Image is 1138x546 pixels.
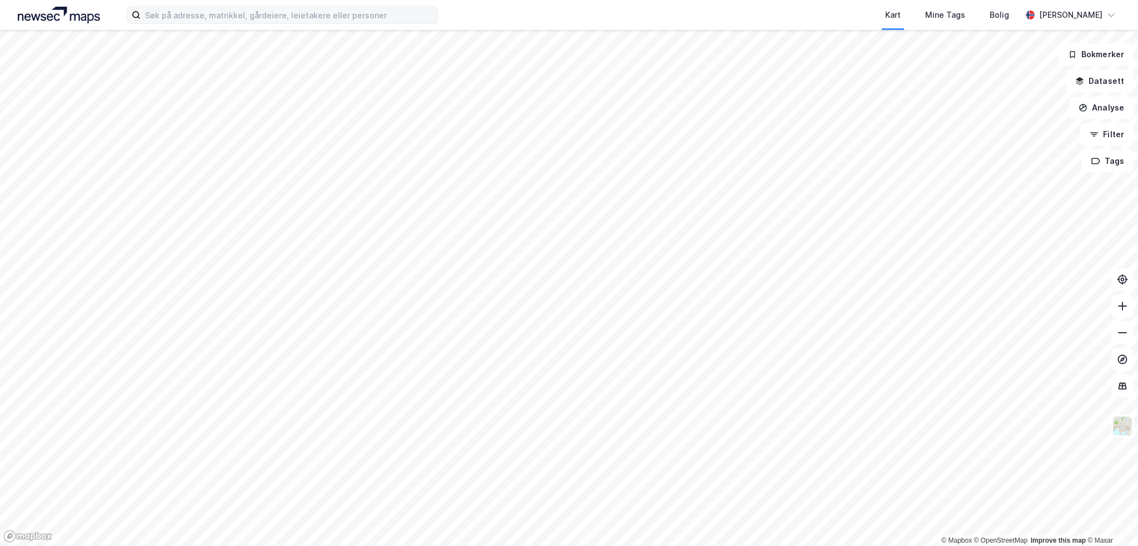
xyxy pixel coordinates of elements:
a: Mapbox homepage [3,530,52,543]
a: Mapbox [941,537,972,544]
button: Bokmerker [1059,43,1134,66]
input: Søk på adresse, matrikkel, gårdeiere, leietakere eller personer [141,7,437,23]
button: Tags [1082,150,1134,172]
div: Kart [885,8,901,22]
a: OpenStreetMap [974,537,1028,544]
img: logo.a4113a55bc3d86da70a041830d287a7e.svg [18,7,100,23]
img: Z [1112,415,1133,437]
a: Improve this map [1031,537,1086,544]
button: Filter [1080,123,1134,146]
div: Bolig [990,8,1009,22]
button: Datasett [1066,70,1134,92]
button: Analyse [1069,97,1134,119]
iframe: Chat Widget [1082,493,1138,546]
div: [PERSON_NAME] [1039,8,1102,22]
div: Mine Tags [925,8,965,22]
div: Kontrollprogram for chat [1082,493,1138,546]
